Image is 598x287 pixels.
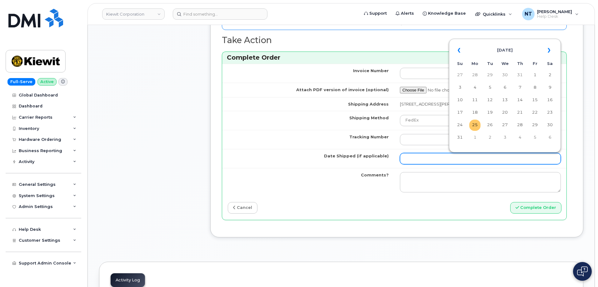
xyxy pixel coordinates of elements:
[484,95,496,106] td: 12
[510,202,561,214] button: Complete Order
[469,59,481,68] th: Mo
[469,120,481,131] td: 25
[499,59,511,68] th: We
[349,134,389,140] label: Tracking Number
[514,82,526,93] td: 7
[544,82,556,93] td: 9
[469,43,541,58] th: [DATE]
[544,59,556,68] th: Sa
[102,8,165,20] a: Kiewit Corporation
[454,120,466,131] td: 24
[514,107,526,118] td: 21
[418,7,470,20] a: Knowledge Base
[499,107,511,118] td: 20
[469,107,481,118] td: 18
[529,82,541,93] td: 8
[544,70,556,81] td: 2
[499,132,511,143] td: 3
[454,59,466,68] th: Su
[469,95,481,106] td: 11
[228,202,257,214] a: cancel
[525,10,532,18] span: NT
[454,82,466,93] td: 3
[483,12,506,17] span: Quicklinks
[529,59,541,68] th: Fr
[537,9,572,14] span: [PERSON_NAME]
[484,70,496,81] td: 29
[391,7,418,20] a: Alerts
[369,10,387,17] span: Support
[454,95,466,106] td: 10
[529,107,541,118] td: 22
[469,82,481,93] td: 4
[499,82,511,93] td: 6
[529,132,541,143] td: 5
[514,132,526,143] td: 4
[544,107,556,118] td: 23
[499,120,511,131] td: 27
[361,172,389,178] label: Comments?
[484,59,496,68] th: Tu
[514,95,526,106] td: 14
[529,120,541,131] td: 29
[428,10,466,17] span: Knowledge Base
[514,120,526,131] td: 28
[401,10,414,17] span: Alerts
[484,120,496,131] td: 26
[471,8,516,20] div: Quicklinks
[537,14,572,19] span: Help Desk
[484,82,496,93] td: 5
[173,8,267,20] input: Find something...
[577,266,588,276] img: Open chat
[454,43,466,58] th: «
[296,87,389,93] label: Attach PDF version of invoice (optional)
[227,53,562,62] h3: Complete Order
[469,132,481,143] td: 1
[544,95,556,106] td: 16
[222,36,567,45] h2: Take Action
[394,97,566,111] td: [STREET_ADDRESS][PERSON_NAME], attention: [PERSON_NAME]
[518,8,583,20] div: Nicholas Taylor
[484,107,496,118] td: 19
[349,115,389,121] label: Shipping Method
[514,59,526,68] th: Th
[499,70,511,81] td: 30
[400,21,415,26] span: $72.44
[353,68,389,74] label: Invoice Number
[529,70,541,81] td: 1
[529,95,541,106] td: 15
[454,107,466,118] td: 17
[484,132,496,143] td: 2
[454,132,466,143] td: 31
[514,70,526,81] td: 31
[469,70,481,81] td: 28
[544,43,556,58] th: »
[348,101,389,107] label: Shipping Address
[499,95,511,106] td: 13
[360,7,391,20] a: Support
[544,132,556,143] td: 6
[324,153,389,159] label: Date Shipped (if applicable)
[544,120,556,131] td: 30
[454,70,466,81] td: 27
